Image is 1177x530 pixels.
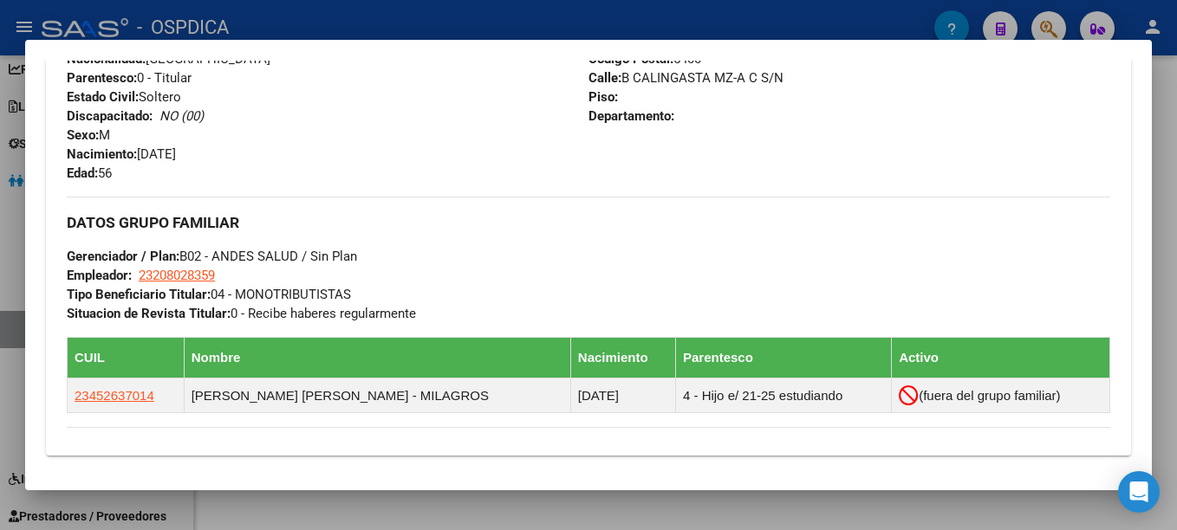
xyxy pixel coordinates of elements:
[67,268,132,283] strong: Empleador:
[67,306,416,321] span: 0 - Recibe haberes regularmente
[919,388,1060,403] span: (fuera del grupo familiar)
[67,127,99,143] strong: Sexo:
[67,108,153,124] strong: Discapacitado:
[588,89,618,105] strong: Piso:
[67,287,351,302] span: 04 - MONOTRIBUTISTAS
[892,338,1110,378] th: Activo
[570,378,675,413] td: [DATE]
[67,70,137,86] strong: Parentesco:
[675,378,891,413] td: 4 - Hijo e/ 21-25 estudiando
[67,213,1110,232] h3: DATOS GRUPO FAMILIAR
[675,338,891,378] th: Parentesco
[184,378,570,413] td: [PERSON_NAME] [PERSON_NAME] - MILAGROS
[159,108,204,124] i: NO (00)
[67,70,192,86] span: 0 - Titular
[67,287,211,302] strong: Tipo Beneficiario Titular:
[75,388,154,403] span: 23452637014
[67,89,181,105] span: Soltero
[67,146,176,162] span: [DATE]
[67,249,357,264] span: B02 - ANDES SALUD / Sin Plan
[570,338,675,378] th: Nacimiento
[67,306,231,321] strong: Situacion de Revista Titular:
[1118,471,1160,513] div: Open Intercom Messenger
[67,165,112,181] span: 56
[68,338,185,378] th: CUIL
[588,108,674,124] strong: Departamento:
[67,89,139,105] strong: Estado Civil:
[67,127,110,143] span: M
[184,338,570,378] th: Nombre
[588,70,784,86] span: B CALINGASTA MZ-A C S/N
[139,268,215,283] span: 23208028359
[67,146,137,162] strong: Nacimiento:
[67,165,98,181] strong: Edad:
[67,249,179,264] strong: Gerenciador / Plan:
[588,70,621,86] strong: Calle:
